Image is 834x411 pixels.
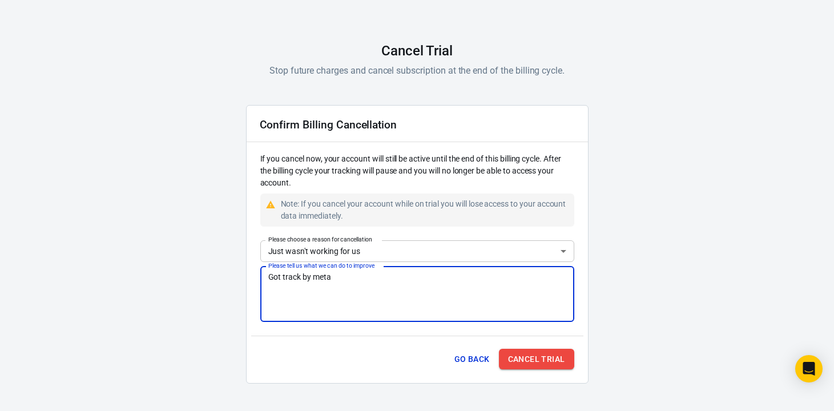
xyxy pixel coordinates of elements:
[268,235,372,244] label: Please choose a reason for cancellation
[281,198,570,222] div: Note: If you cancel your account while on trial you will lose access to your account data immedia...
[450,349,494,370] button: Go Back
[381,43,453,59] h1: Cancel Trial
[260,153,574,189] p: If you cancel now, your account will still be active until the end of this billing cycle. After t...
[268,271,566,317] textarea: Got track by meta
[260,240,574,261] div: Just wasn't working for us
[268,261,374,270] label: Please tell us what we can do to improve
[499,349,574,370] button: Cancel Trial
[260,119,397,131] h2: Confirm Billing Cancellation
[795,355,823,382] div: Open Intercom Messenger
[269,63,565,78] p: Stop future charges and cancel subscription at the end of the billing cycle.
